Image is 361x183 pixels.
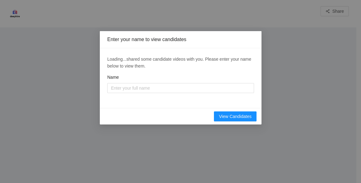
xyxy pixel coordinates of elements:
label: Name [107,74,119,81]
button: View Candidates [214,111,257,121]
div: Loading... shared some candidate videos with you. Please enter your name below to view them. [107,56,254,69]
div: Enter your name to view candidates [107,36,254,43]
input: Name [107,83,254,93]
span: View Candidates [219,113,252,120]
